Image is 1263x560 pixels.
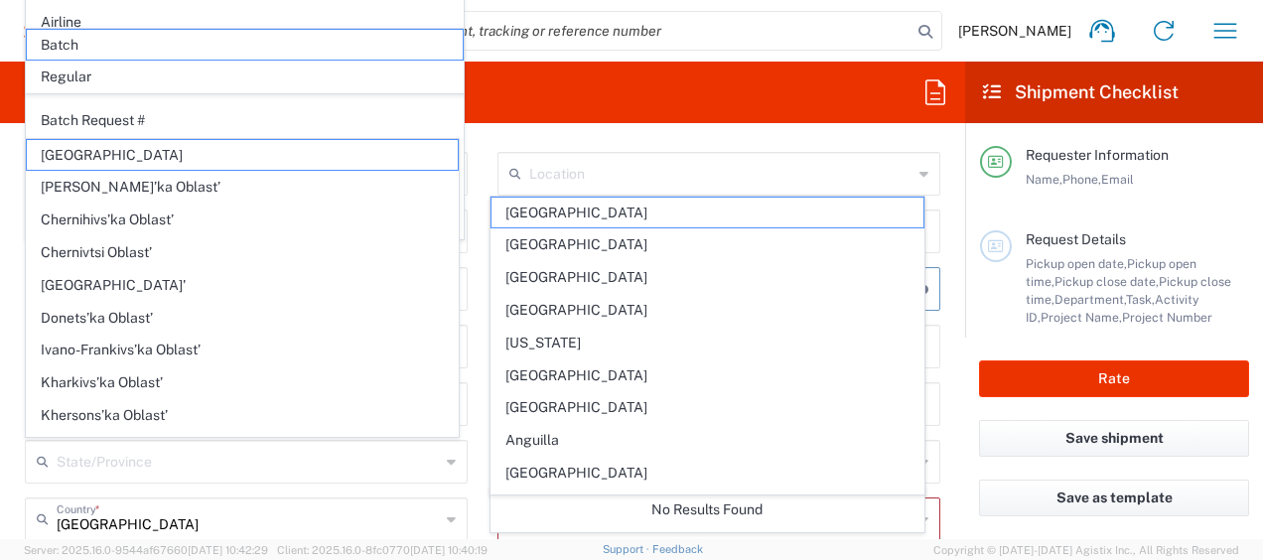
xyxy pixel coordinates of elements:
[491,490,922,521] span: [GEOGRAPHIC_DATA]
[979,360,1249,397] button: Rate
[1026,172,1062,187] span: Name,
[491,198,922,228] span: [GEOGRAPHIC_DATA]
[27,205,458,235] span: Chernihivs’ka Oblast’
[603,543,652,555] a: Support
[491,487,923,532] div: No Results Found
[27,270,458,301] span: [GEOGRAPHIC_DATA]'
[1054,274,1159,289] span: Pickup close date,
[491,229,922,260] span: [GEOGRAPHIC_DATA]
[27,172,458,203] span: [PERSON_NAME]’ka Oblast’
[491,425,922,456] span: Anguilla
[397,12,912,50] input: Shipment, tracking or reference number
[1122,310,1212,325] span: Project Number
[27,335,458,365] span: Ivano-Frankivs’ka Oblast’
[277,544,488,556] span: Client: 2025.16.0-8fc0770
[491,262,922,293] span: [GEOGRAPHIC_DATA]
[27,433,458,464] span: Khmel’nyts’ka Oblast’
[979,420,1249,457] button: Save shipment
[491,392,922,423] span: [GEOGRAPHIC_DATA]
[983,80,1179,104] h2: Shipment Checklist
[27,303,458,334] span: Donets’ka Oblast’
[188,544,268,556] span: [DATE] 10:42:29
[652,543,703,555] a: Feedback
[27,237,458,268] span: Chernivtsi Oblast’
[958,22,1071,40] span: [PERSON_NAME]
[1054,292,1126,307] span: Department,
[27,367,458,398] span: Kharkivs’ka Oblast’
[1126,292,1155,307] span: Task,
[1026,256,1127,271] span: Pickup open date,
[1041,310,1122,325] span: Project Name,
[979,480,1249,516] button: Save as template
[491,295,922,326] span: [GEOGRAPHIC_DATA]
[24,544,268,556] span: Server: 2025.16.0-9544af67660
[1026,147,1169,163] span: Requester Information
[491,458,922,489] span: [GEOGRAPHIC_DATA]
[1026,231,1126,247] span: Request Details
[27,400,458,431] span: Khersons’ka Oblast’
[27,140,458,171] span: [GEOGRAPHIC_DATA]
[491,328,922,358] span: [US_STATE]
[933,541,1239,559] span: Copyright © [DATE]-[DATE] Agistix Inc., All Rights Reserved
[24,80,251,104] h2: Desktop Shipment Request
[491,360,922,391] span: [GEOGRAPHIC_DATA]
[1101,172,1134,187] span: Email
[1062,172,1101,187] span: Phone,
[410,544,488,556] span: [DATE] 10:40:19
